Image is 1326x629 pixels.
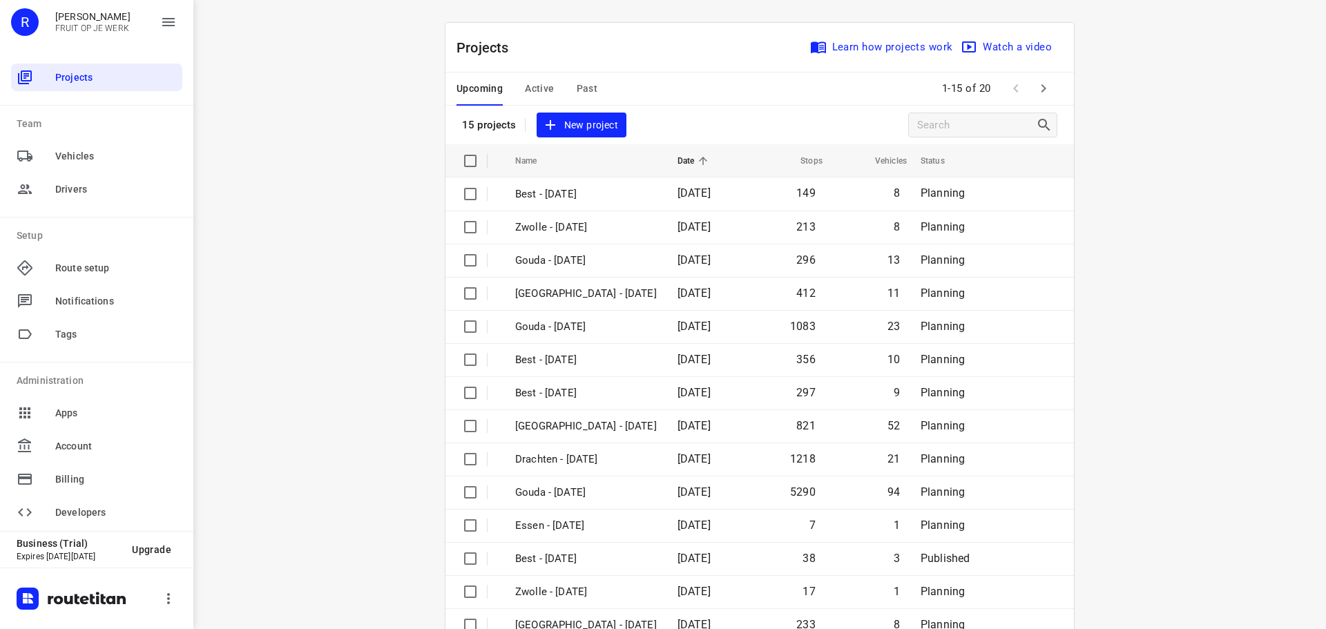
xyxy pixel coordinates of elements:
[515,352,657,368] p: Best - Thursday
[55,23,131,33] p: FRUIT OP JE WERK
[121,537,182,562] button: Upgrade
[678,386,711,399] span: [DATE]
[11,287,182,315] div: Notifications
[790,485,816,499] span: 5290
[894,220,900,233] span: 8
[921,287,965,300] span: Planning
[796,287,816,300] span: 412
[921,386,965,399] span: Planning
[796,386,816,399] span: 297
[796,186,816,200] span: 149
[457,80,503,97] span: Upcoming
[17,538,121,549] p: Business (Trial)
[887,419,900,432] span: 52
[55,472,177,487] span: Billing
[921,452,965,465] span: Planning
[894,186,900,200] span: 8
[936,74,997,104] span: 1-15 of 20
[577,80,598,97] span: Past
[782,153,823,169] span: Stops
[796,353,816,366] span: 356
[921,419,965,432] span: Planning
[11,465,182,493] div: Billing
[887,287,900,300] span: 11
[11,8,39,36] div: R
[803,585,815,598] span: 17
[887,485,900,499] span: 94
[462,119,517,131] p: 15 projects
[11,254,182,282] div: Route setup
[790,320,816,333] span: 1083
[678,519,711,532] span: [DATE]
[678,220,711,233] span: [DATE]
[894,386,900,399] span: 9
[17,552,121,561] p: Expires [DATE][DATE]
[515,286,657,302] p: Zwolle - Thursday
[921,353,965,366] span: Planning
[515,319,657,335] p: Gouda - Thursday
[921,519,965,532] span: Planning
[678,153,713,169] span: Date
[921,485,965,499] span: Planning
[457,37,520,58] p: Projects
[894,585,900,598] span: 1
[515,186,657,202] p: Best - Friday
[857,153,907,169] span: Vehicles
[55,11,131,22] p: Remco Peek
[55,439,177,454] span: Account
[887,320,900,333] span: 23
[55,327,177,342] span: Tags
[678,485,711,499] span: [DATE]
[11,64,182,91] div: Projects
[55,182,177,197] span: Drivers
[894,552,900,565] span: 3
[537,113,626,138] button: New project
[796,220,816,233] span: 213
[678,452,711,465] span: [DATE]
[803,552,815,565] span: 38
[790,452,816,465] span: 1218
[887,353,900,366] span: 10
[678,287,711,300] span: [DATE]
[17,229,182,243] p: Setup
[921,253,965,267] span: Planning
[515,584,657,600] p: Zwolle - Friday
[515,253,657,269] p: Gouda - Friday
[921,186,965,200] span: Planning
[55,294,177,309] span: Notifications
[678,320,711,333] span: [DATE]
[515,518,657,534] p: Essen - Friday
[55,406,177,420] span: Apps
[545,117,618,134] span: New project
[894,519,900,532] span: 1
[11,320,182,348] div: Tags
[515,452,657,467] p: Drachten - Monday
[515,220,657,235] p: Zwolle - Friday
[921,320,965,333] span: Planning
[809,519,816,532] span: 7
[678,186,711,200] span: [DATE]
[921,552,970,565] span: Published
[921,220,965,233] span: Planning
[11,499,182,526] div: Developers
[11,142,182,170] div: Vehicles
[11,432,182,460] div: Account
[678,585,711,598] span: [DATE]
[921,585,965,598] span: Planning
[678,552,711,565] span: [DATE]
[678,353,711,366] span: [DATE]
[1030,75,1057,102] span: Next Page
[796,253,816,267] span: 296
[921,153,963,169] span: Status
[525,80,554,97] span: Active
[11,175,182,203] div: Drivers
[132,544,171,555] span: Upgrade
[515,551,657,567] p: Best - Friday
[1002,75,1030,102] span: Previous Page
[17,117,182,131] p: Team
[887,452,900,465] span: 21
[515,385,657,401] p: Best - Tuesday
[515,153,555,169] span: Name
[11,399,182,427] div: Apps
[1036,117,1057,133] div: Search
